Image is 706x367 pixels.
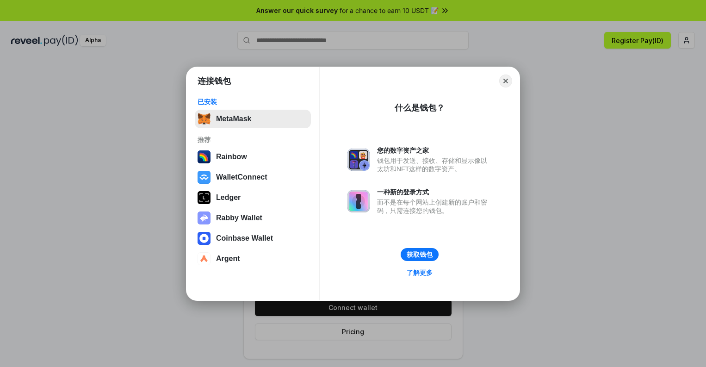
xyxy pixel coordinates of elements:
img: svg+xml,%3Csvg%20xmlns%3D%22http%3A%2F%2Fwww.w3.org%2F2000%2Fsvg%22%20fill%3D%22none%22%20viewBox... [347,149,370,171]
div: 而不是在每个网站上创建新的账户和密码，只需连接您的钱包。 [377,198,492,215]
button: 获取钱包 [401,248,439,261]
button: Rabby Wallet [195,209,311,227]
a: 了解更多 [401,267,438,279]
div: Argent [216,255,240,263]
div: 一种新的登录方式 [377,188,492,196]
div: 什么是钱包？ [395,102,445,113]
div: 推荐 [198,136,308,144]
div: 钱包用于发送、接收、存储和显示像以太坊和NFT这样的数字资产。 [377,156,492,173]
img: svg+xml,%3Csvg%20width%3D%22120%22%20height%3D%22120%22%20viewBox%3D%220%200%20120%20120%22%20fil... [198,150,211,163]
div: 您的数字资产之家 [377,146,492,155]
div: Rabby Wallet [216,214,262,222]
img: svg+xml,%3Csvg%20fill%3D%22none%22%20height%3D%2233%22%20viewBox%3D%220%200%2035%2033%22%20width%... [198,112,211,125]
div: MetaMask [216,115,251,123]
button: Close [499,75,512,87]
button: Rainbow [195,148,311,166]
div: 了解更多 [407,268,433,277]
img: svg+xml,%3Csvg%20xmlns%3D%22http%3A%2F%2Fwww.w3.org%2F2000%2Fsvg%22%20fill%3D%22none%22%20viewBox... [198,211,211,224]
img: svg+xml,%3Csvg%20width%3D%2228%22%20height%3D%2228%22%20viewBox%3D%220%200%2028%2028%22%20fill%3D... [198,171,211,184]
button: Argent [195,249,311,268]
button: WalletConnect [195,168,311,187]
div: 已安装 [198,98,308,106]
h1: 连接钱包 [198,75,231,87]
img: svg+xml,%3Csvg%20xmlns%3D%22http%3A%2F%2Fwww.w3.org%2F2000%2Fsvg%22%20fill%3D%22none%22%20viewBox... [347,190,370,212]
img: svg+xml,%3Csvg%20width%3D%2228%22%20height%3D%2228%22%20viewBox%3D%220%200%2028%2028%22%20fill%3D... [198,252,211,265]
button: MetaMask [195,110,311,128]
img: svg+xml,%3Csvg%20width%3D%2228%22%20height%3D%2228%22%20viewBox%3D%220%200%2028%2028%22%20fill%3D... [198,232,211,245]
div: 获取钱包 [407,250,433,259]
div: Rainbow [216,153,247,161]
div: Coinbase Wallet [216,234,273,243]
div: WalletConnect [216,173,267,181]
button: Ledger [195,188,311,207]
div: Ledger [216,193,241,202]
img: svg+xml,%3Csvg%20xmlns%3D%22http%3A%2F%2Fwww.w3.org%2F2000%2Fsvg%22%20width%3D%2228%22%20height%3... [198,191,211,204]
button: Coinbase Wallet [195,229,311,248]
